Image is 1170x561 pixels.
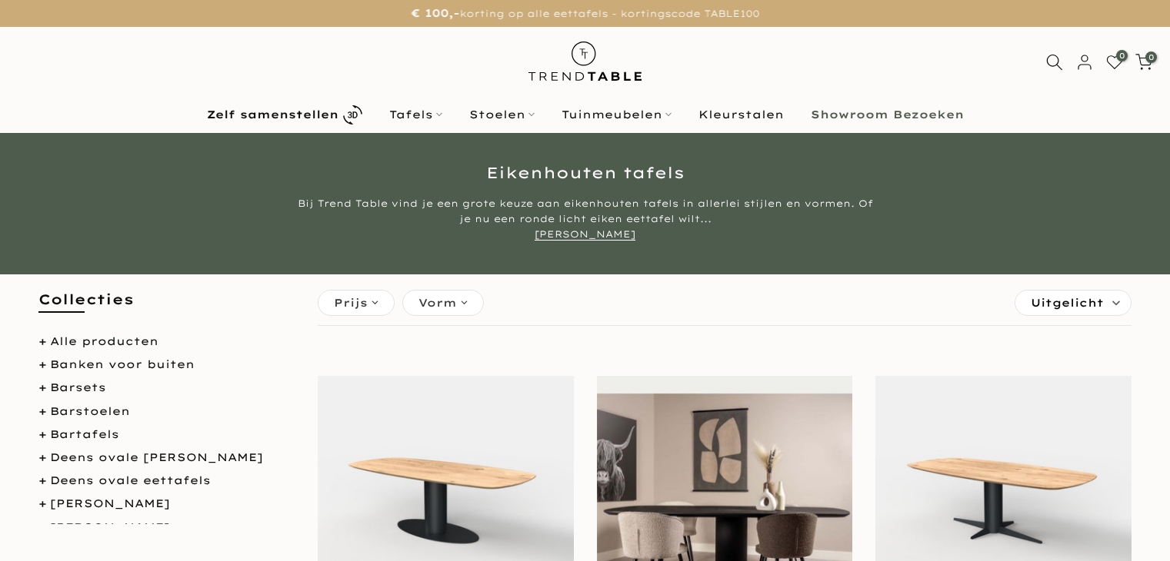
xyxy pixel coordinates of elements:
h1: Eikenhouten tafels [135,165,1035,181]
a: Stoelen [455,105,548,124]
h5: Collecties [38,290,295,324]
a: Banken voor buiten [50,357,195,371]
a: Barstoelen [50,404,130,418]
a: [PERSON_NAME] [50,520,170,534]
span: Vorm [418,294,457,311]
a: Kleurstalen [685,105,797,124]
label: Sorteren:Uitgelicht [1015,290,1131,315]
strong: € 100,- [411,6,459,20]
a: 0 [1135,54,1152,71]
a: Bartafels [50,427,119,441]
span: 0 [1145,51,1157,63]
a: Zelf samenstellen [193,101,375,128]
img: trend-table [518,27,652,95]
b: Zelf samenstellen [207,109,338,120]
a: Deens ovale [PERSON_NAME] [50,450,263,464]
a: Alle producten [50,334,158,348]
span: Uitgelicht [1031,290,1104,315]
a: 0 [1106,54,1123,71]
a: [PERSON_NAME] [50,496,170,510]
b: Showroom Bezoeken [811,109,964,120]
div: Bij Trend Table vind je een grote keuze aan eikenhouten tafels in allerlei stijlen en vormen. Of ... [297,196,874,242]
a: Tuinmeubelen [548,105,685,124]
span: Prijs [334,294,368,311]
p: korting op alle eettafels - kortingscode TABLE100 [19,4,1151,23]
a: Barsets [50,380,106,394]
a: Deens ovale eettafels [50,473,211,487]
a: Showroom Bezoeken [797,105,977,124]
span: 0 [1116,50,1128,61]
a: [PERSON_NAME] [535,228,635,241]
iframe: toggle-frame [2,483,78,559]
a: Tafels [375,105,455,124]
